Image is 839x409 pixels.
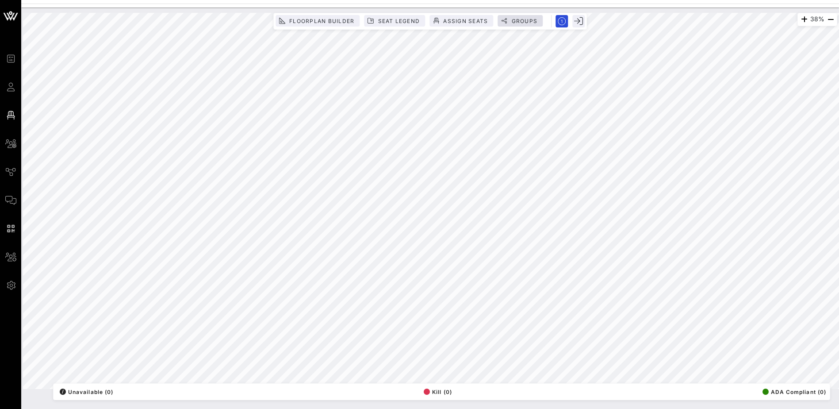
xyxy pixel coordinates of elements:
[443,18,488,24] span: Assign Seats
[498,15,543,27] button: Groups
[57,386,113,398] button: /Unavailable (0)
[511,18,537,24] span: Groups
[760,386,826,398] button: ADA Compliant (0)
[60,389,66,395] div: /
[429,15,493,27] button: Assign Seats
[364,15,425,27] button: Seat Legend
[377,18,420,24] span: Seat Legend
[276,15,360,27] button: Floorplan Builder
[797,13,837,26] div: 38%
[424,389,452,395] span: Kill (0)
[421,386,452,398] button: Kill (0)
[289,18,354,24] span: Floorplan Builder
[762,389,826,395] span: ADA Compliant (0)
[60,389,113,395] span: Unavailable (0)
